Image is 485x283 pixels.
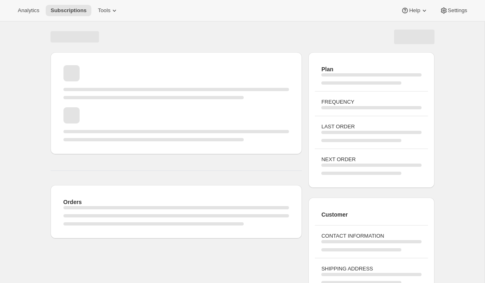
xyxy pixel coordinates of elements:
[13,5,44,16] button: Analytics
[321,123,421,131] h3: LAST ORDER
[321,155,421,164] h3: NEXT ORDER
[448,7,467,14] span: Settings
[409,7,420,14] span: Help
[321,98,421,106] h3: FREQUENCY
[321,232,421,240] h3: CONTACT INFORMATION
[18,7,39,14] span: Analytics
[51,7,86,14] span: Subscriptions
[435,5,472,16] button: Settings
[46,5,91,16] button: Subscriptions
[396,5,433,16] button: Help
[321,265,421,273] h3: SHIPPING ADDRESS
[98,7,110,14] span: Tools
[321,65,421,73] h2: Plan
[93,5,123,16] button: Tools
[63,198,289,206] h2: Orders
[321,211,421,219] h2: Customer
